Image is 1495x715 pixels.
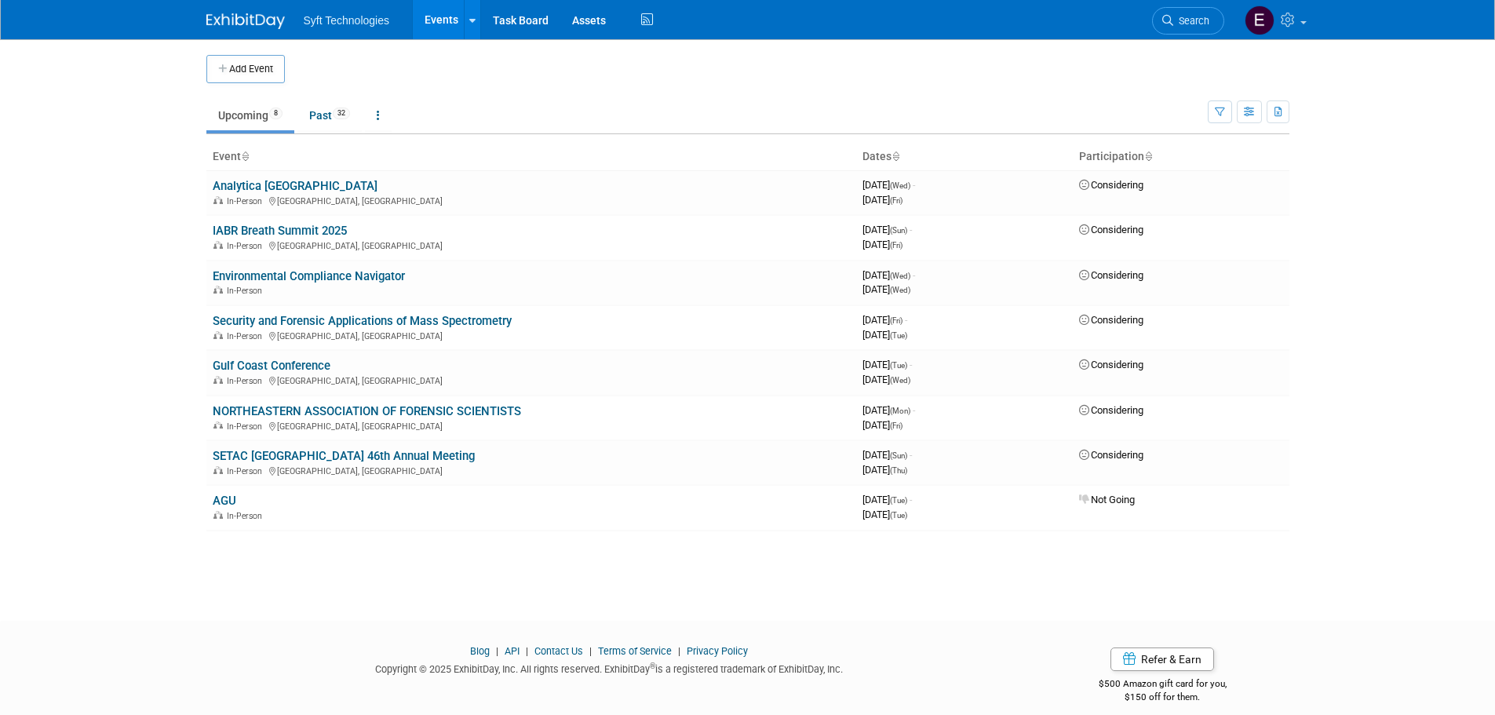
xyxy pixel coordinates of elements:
a: NORTHEASTERN ASSOCIATION OF FORENSIC SCIENTISTS [213,404,521,418]
a: Past32 [297,100,362,130]
a: Analytica [GEOGRAPHIC_DATA] [213,179,377,193]
span: In-Person [227,421,267,432]
img: In-Person Event [213,286,223,294]
span: [DATE] [862,314,907,326]
a: IABR Breath Summit 2025 [213,224,347,238]
div: [GEOGRAPHIC_DATA], [GEOGRAPHIC_DATA] [213,374,850,386]
span: Considering [1079,404,1143,416]
span: [DATE] [862,359,912,370]
span: | [674,645,684,657]
span: 8 [269,108,283,119]
span: (Sun) [890,451,907,460]
span: In-Person [227,196,267,206]
span: (Thu) [890,466,907,475]
span: [DATE] [862,404,915,416]
span: - [910,449,912,461]
span: | [492,645,502,657]
span: (Mon) [890,407,910,415]
a: SETAC [GEOGRAPHIC_DATA] 46th Annual Meeting [213,449,475,463]
span: [DATE] [862,509,907,520]
a: Blog [470,645,490,657]
div: [GEOGRAPHIC_DATA], [GEOGRAPHIC_DATA] [213,419,850,432]
span: [DATE] [862,239,902,250]
div: [GEOGRAPHIC_DATA], [GEOGRAPHIC_DATA] [213,464,850,476]
span: [DATE] [862,449,912,461]
span: - [913,179,915,191]
span: In-Person [227,466,267,476]
span: - [905,314,907,326]
span: (Tue) [890,331,907,340]
a: AGU [213,494,236,508]
img: In-Person Event [213,331,223,339]
span: (Fri) [890,316,902,325]
div: $150 off for them. [1036,691,1289,704]
span: Considering [1079,359,1143,370]
span: Considering [1079,314,1143,326]
img: In-Person Event [213,196,223,204]
span: Not Going [1079,494,1135,505]
a: Sort by Event Name [241,150,249,162]
a: Upcoming8 [206,100,294,130]
div: Copyright © 2025 ExhibitDay, Inc. All rights reserved. ExhibitDay is a registered trademark of Ex... [206,658,1013,677]
span: In-Person [227,331,267,341]
span: - [910,359,912,370]
span: In-Person [227,511,267,521]
img: In-Person Event [213,421,223,429]
span: Syft Technologies [304,14,389,27]
span: Considering [1079,179,1143,191]
span: (Tue) [890,496,907,505]
span: [DATE] [862,329,907,341]
span: (Fri) [890,196,902,205]
span: [DATE] [862,283,910,295]
span: [DATE] [862,464,907,476]
span: Considering [1079,224,1143,235]
sup: ® [650,662,655,670]
span: 32 [333,108,350,119]
a: Terms of Service [598,645,672,657]
span: Considering [1079,269,1143,281]
span: [DATE] [862,194,902,206]
div: $500 Amazon gift card for you, [1036,667,1289,703]
span: - [913,404,915,416]
span: Considering [1079,449,1143,461]
th: Event [206,144,856,170]
a: Refer & Earn [1110,648,1214,671]
span: - [910,224,912,235]
span: [DATE] [862,269,915,281]
a: Privacy Policy [687,645,748,657]
a: Environmental Compliance Navigator [213,269,405,283]
a: Security and Forensic Applications of Mass Spectrometry [213,314,512,328]
span: (Wed) [890,272,910,280]
a: Sort by Start Date [892,150,899,162]
img: In-Person Event [213,466,223,474]
span: [DATE] [862,224,912,235]
div: [GEOGRAPHIC_DATA], [GEOGRAPHIC_DATA] [213,194,850,206]
span: - [913,269,915,281]
span: [DATE] [862,374,910,385]
span: (Wed) [890,181,910,190]
span: Search [1173,15,1209,27]
span: In-Person [227,241,267,251]
a: API [505,645,520,657]
span: In-Person [227,286,267,296]
div: [GEOGRAPHIC_DATA], [GEOGRAPHIC_DATA] [213,329,850,341]
a: Contact Us [534,645,583,657]
img: In-Person Event [213,241,223,249]
span: [DATE] [862,419,902,431]
img: ExhibitDay [206,13,285,29]
span: (Tue) [890,361,907,370]
span: In-Person [227,376,267,386]
span: - [910,494,912,505]
span: (Wed) [890,376,910,385]
span: (Sun) [890,226,907,235]
img: In-Person Event [213,376,223,384]
span: (Tue) [890,511,907,520]
img: In-Person Event [213,511,223,519]
th: Participation [1073,144,1289,170]
span: | [585,645,596,657]
a: Sort by Participation Type [1144,150,1152,162]
span: [DATE] [862,494,912,505]
img: Emma Chachere [1245,5,1274,35]
a: Search [1152,7,1224,35]
span: (Fri) [890,421,902,430]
